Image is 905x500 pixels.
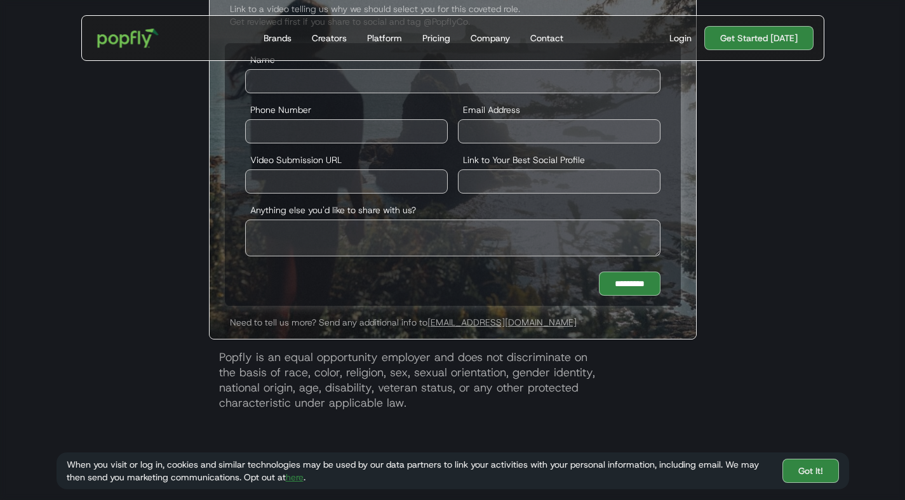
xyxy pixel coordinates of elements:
div: Login [669,32,692,44]
form: Director of Influence Application [225,43,681,306]
a: Get Started [DATE] [704,26,814,50]
div: Creators [312,32,347,44]
div: When you visit or log in, cookies and similar technologies may be used by our data partners to li... [67,458,772,484]
a: [EMAIL_ADDRESS][DOMAIN_NAME] [427,317,577,328]
label: Anything else you'd like to share with us? [245,204,660,216]
div: Company [471,32,510,44]
div: Need to tell us more? Send any additional info to [210,316,696,329]
div: Contact [530,32,563,44]
a: Got It! [782,459,839,483]
label: Link to Your Best Social Profile [458,154,660,166]
label: Email Address [458,103,660,116]
label: Video Submission URL [245,154,448,166]
p: Popfly is an equal opportunity employer and does not discriminate on the basis of race, color, re... [209,339,697,411]
a: home [88,20,167,56]
div: Link to a video telling us why we should select you for this coveted role. Get reviewed first if ... [210,3,696,28]
a: Contact [525,16,568,60]
label: Phone Number [245,103,448,116]
a: Pricing [417,16,455,60]
a: Brands [258,16,297,60]
a: here [286,471,304,483]
a: Creators [307,16,352,60]
div: Platform [367,32,402,44]
div: Brands [264,32,292,44]
a: Platform [362,16,407,60]
a: Company [466,16,515,60]
div: Pricing [422,32,450,44]
a: Login [664,32,697,44]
